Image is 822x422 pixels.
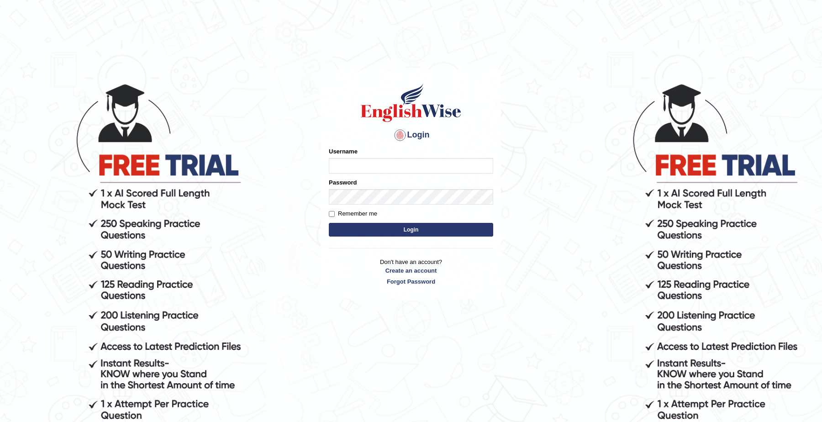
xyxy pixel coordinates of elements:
[329,211,335,217] input: Remember me
[329,147,358,156] label: Username
[329,128,493,142] h4: Login
[329,258,493,286] p: Don't have an account?
[329,266,493,275] a: Create an account
[329,277,493,286] a: Forgot Password
[329,223,493,237] button: Login
[329,209,377,218] label: Remember me
[359,82,463,123] img: Logo of English Wise sign in for intelligent practice with AI
[329,178,357,187] label: Password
